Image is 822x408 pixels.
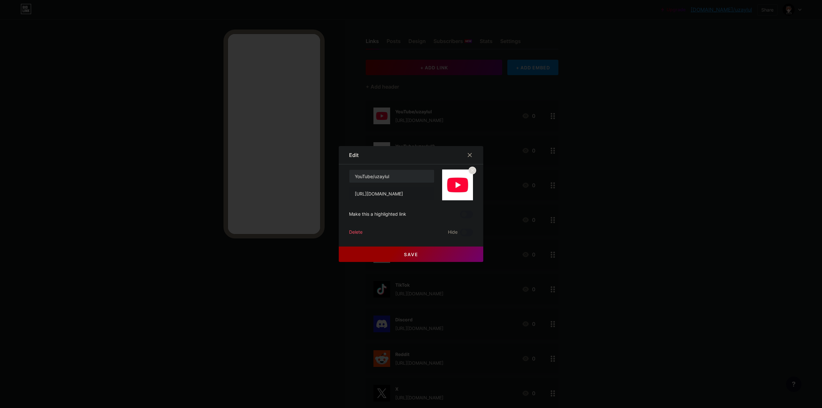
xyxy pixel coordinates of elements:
div: Make this a highlighted link [349,211,406,218]
span: Save [404,252,418,257]
img: link_thumbnail [442,169,473,200]
button: Save [339,247,483,262]
div: Edit [349,151,359,159]
span: Hide [448,229,458,236]
input: URL [349,187,434,200]
input: Title [349,170,434,183]
div: Delete [349,229,363,236]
